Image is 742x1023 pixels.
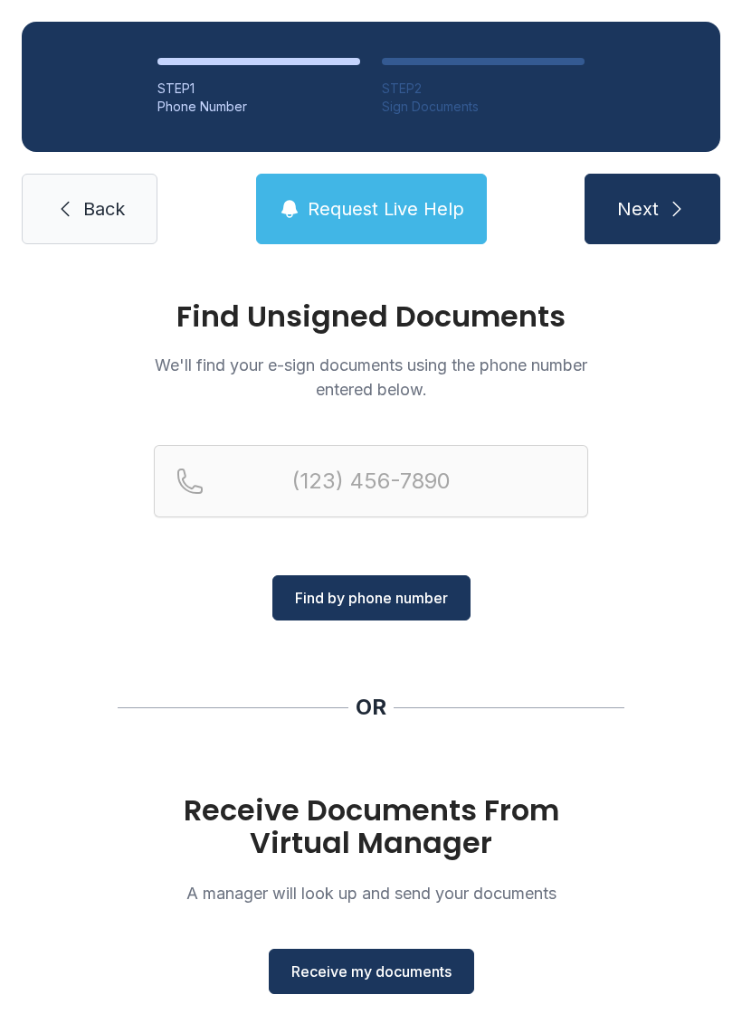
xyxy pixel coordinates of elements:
[617,196,659,222] span: Next
[154,445,588,517] input: Reservation phone number
[382,80,585,98] div: STEP 2
[356,693,386,722] div: OR
[154,302,588,331] h1: Find Unsigned Documents
[308,196,464,222] span: Request Live Help
[154,881,588,905] p: A manager will look up and send your documents
[291,961,452,982] span: Receive my documents
[154,794,588,859] h1: Receive Documents From Virtual Manager
[382,98,585,116] div: Sign Documents
[157,98,360,116] div: Phone Number
[154,353,588,402] p: We'll find your e-sign documents using the phone number entered below.
[83,196,125,222] span: Back
[157,80,360,98] div: STEP 1
[295,587,448,609] span: Find by phone number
